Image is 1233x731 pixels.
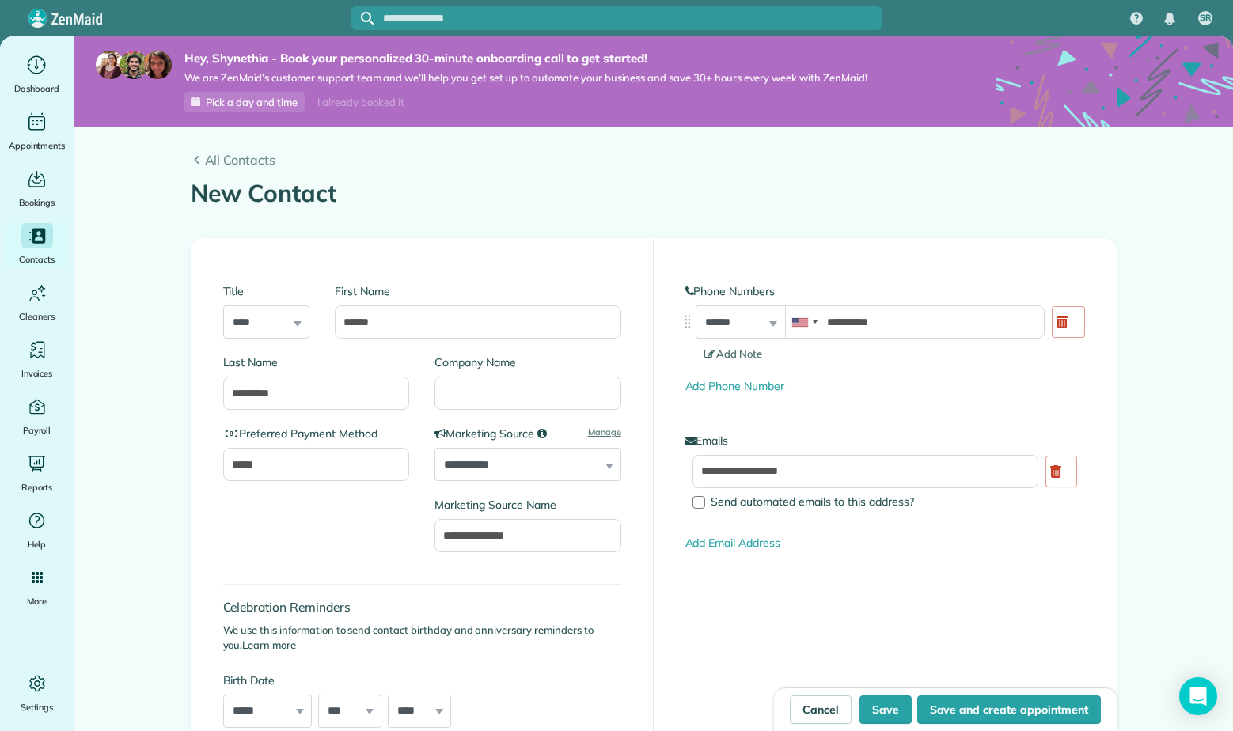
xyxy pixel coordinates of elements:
[859,695,912,724] button: Save
[351,12,374,25] button: Focus search
[6,52,67,97] a: Dashboard
[6,394,67,438] a: Payroll
[6,337,67,381] a: Invoices
[27,593,47,609] span: More
[143,51,172,79] img: michelle-19f622bdf1676172e81f8f8fba1fb50e276960ebfe0243fe18214015130c80e4.jpg
[120,51,148,79] img: jorge-587dff0eeaa6aab1f244e6dc62b8924c3b6ad411094392a53c71c6c4a576187d.jpg
[23,422,51,438] span: Payroll
[704,347,763,360] span: Add Note
[223,426,410,441] label: Preferred Payment Method
[206,96,298,108] span: Pick a day and time
[19,195,55,210] span: Bookings
[790,695,852,724] a: Cancel
[21,699,54,715] span: Settings
[685,379,784,393] a: Add Phone Number
[588,426,621,439] a: Manage
[1200,12,1211,25] span: SR
[21,365,53,381] span: Invoices
[223,600,621,614] h4: Celebration Reminders
[335,283,620,299] label: First Name
[6,166,67,210] a: Bookings
[361,12,374,25] svg: Focus search
[28,536,47,552] span: Help
[191,180,1117,206] h1: New Contact
[6,508,67,552] a: Help
[223,283,310,299] label: Title
[242,638,296,651] a: Learn more
[96,51,124,79] img: maria-72a9807cf96188c08ef61303f053569d2e2a8a1cde33d635c8a3ac13582a053d.jpg
[1179,677,1217,715] div: Open Intercom Messenger
[685,283,1084,299] label: Phone Numbers
[184,92,305,112] a: Pick a day and time
[21,479,53,495] span: Reports
[6,223,67,267] a: Contacts
[19,309,55,324] span: Cleaners
[9,138,66,153] span: Appointments
[434,426,621,441] label: Marketing Source
[308,93,413,112] div: I already booked it
[184,71,867,85] span: We are ZenMaid’s customer support team and we’ll help you get set up to automate your business an...
[19,252,55,267] span: Contacts
[685,536,780,550] a: Add Email Address
[191,150,1117,169] a: All Contacts
[14,81,59,97] span: Dashboard
[6,671,67,715] a: Settings
[711,494,914,509] span: Send automated emails to this address?
[223,354,410,370] label: Last Name
[184,51,867,66] strong: Hey, Shynethia - Book your personalized 30-minute onboarding call to get started!
[6,109,67,153] a: Appointments
[786,306,822,338] div: United States: +1
[679,313,696,330] img: drag_indicator-119b368615184ecde3eda3c64c821f6cf29d3e2b97b89ee44bc31753036683e5.png
[6,451,67,495] a: Reports
[205,150,1117,169] span: All Contacts
[917,695,1101,724] button: Save and create appointment
[6,280,67,324] a: Cleaners
[434,497,621,513] label: Marketing Source Name
[685,433,1084,449] label: Emails
[434,354,621,370] label: Company Name
[223,623,621,653] p: We use this information to send contact birthday and anniversary reminders to you.
[223,672,488,688] label: Birth Date
[1153,2,1186,36] div: Notifications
